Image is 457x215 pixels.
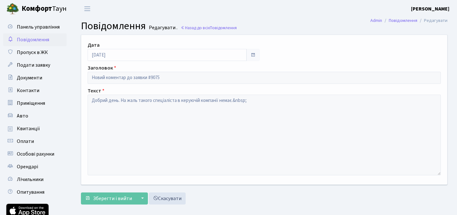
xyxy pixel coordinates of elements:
[88,41,100,49] label: Дата
[370,17,382,24] a: Admin
[17,74,42,81] span: Документи
[3,97,67,110] a: Приміщення
[17,100,45,107] span: Приміщення
[3,122,67,135] a: Квитанції
[17,176,43,183] span: Лічильники
[17,163,38,170] span: Орендарі
[88,95,441,175] textarea: Добрий день. На жаль такого спеціаліста в керуючій компанії немає.&nbsp;
[3,173,67,186] a: Лічильники
[3,186,67,198] a: Опитування
[79,3,95,14] button: Переключити навігацію
[181,25,237,31] a: Назад до всіхПовідомлення
[17,138,34,145] span: Оплати
[3,59,67,71] a: Подати заявку
[149,192,186,205] a: Скасувати
[17,125,40,132] span: Квитанції
[3,33,67,46] a: Повідомлення
[81,192,136,205] button: Зберегти і вийти
[3,148,67,160] a: Особові рахунки
[22,3,52,14] b: Комфорт
[3,46,67,59] a: Пропуск в ЖК
[6,3,19,15] img: logo.png
[17,24,60,30] span: Панель управління
[17,36,49,43] span: Повідомлення
[17,87,39,94] span: Контакти
[17,151,54,158] span: Особові рахунки
[417,17,447,24] li: Редагувати
[210,25,237,31] span: Повідомлення
[17,189,44,196] span: Опитування
[3,135,67,148] a: Оплати
[3,71,67,84] a: Документи
[22,3,67,14] span: Таун
[389,17,417,24] a: Повідомлення
[361,14,457,27] nav: breadcrumb
[411,5,449,13] a: [PERSON_NAME]
[3,21,67,33] a: Панель управління
[17,112,28,119] span: Авто
[3,160,67,173] a: Орендарі
[88,64,116,72] label: Заголовок
[17,49,48,56] span: Пропуск в ЖК
[17,62,50,69] span: Подати заявку
[411,5,449,12] b: [PERSON_NAME]
[148,25,177,31] small: Редагувати .
[88,87,104,95] label: Текст
[3,110,67,122] a: Авто
[81,19,146,33] span: Повідомлення
[93,195,132,202] span: Зберегти і вийти
[3,84,67,97] a: Контакти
